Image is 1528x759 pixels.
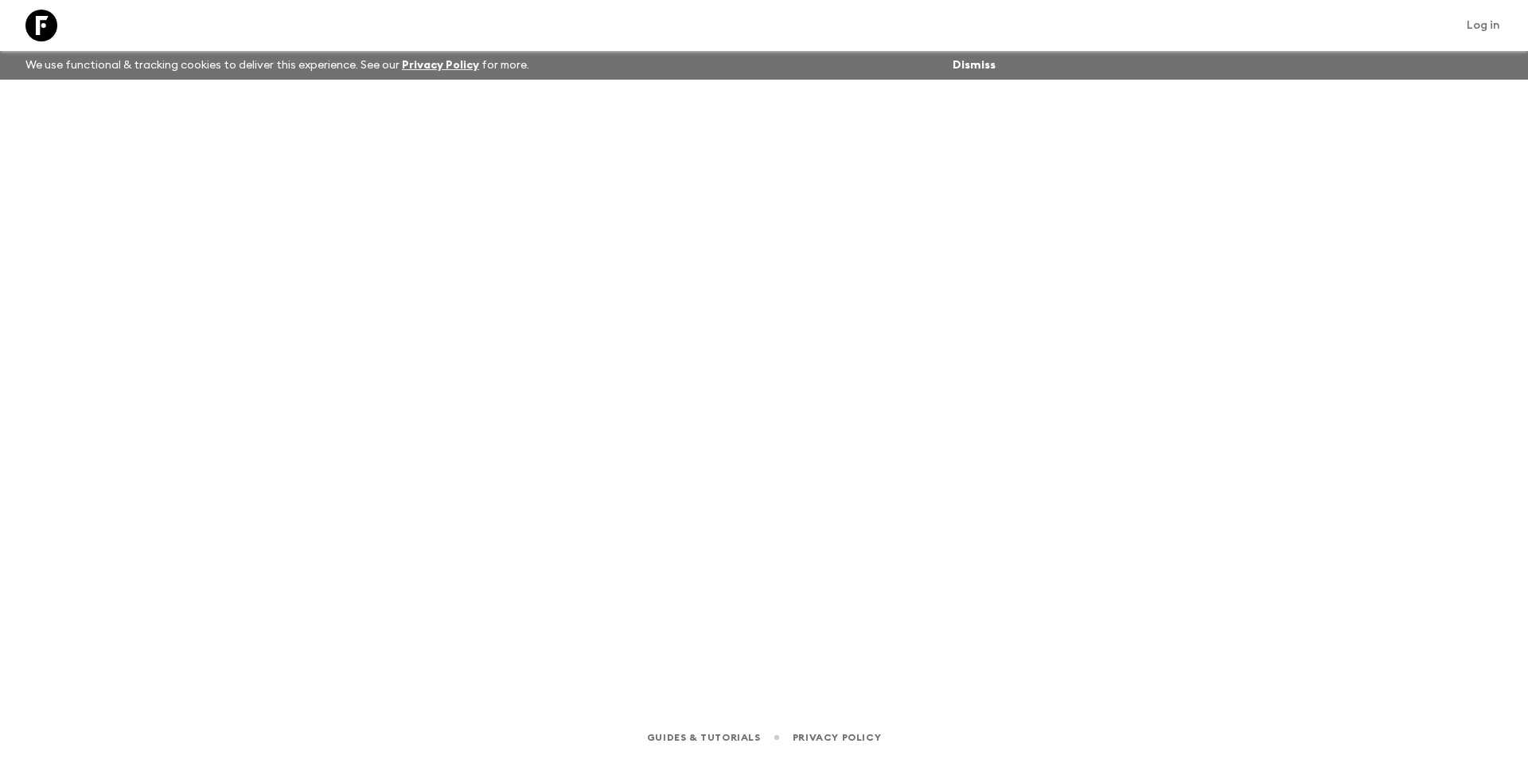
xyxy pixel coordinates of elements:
button: Dismiss [949,54,1000,76]
a: Privacy Policy [402,60,479,71]
p: We use functional & tracking cookies to deliver this experience. See our for more. [19,51,536,80]
a: Guides & Tutorials [647,729,761,746]
a: Log in [1458,14,1509,37]
a: Privacy Policy [793,729,881,746]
